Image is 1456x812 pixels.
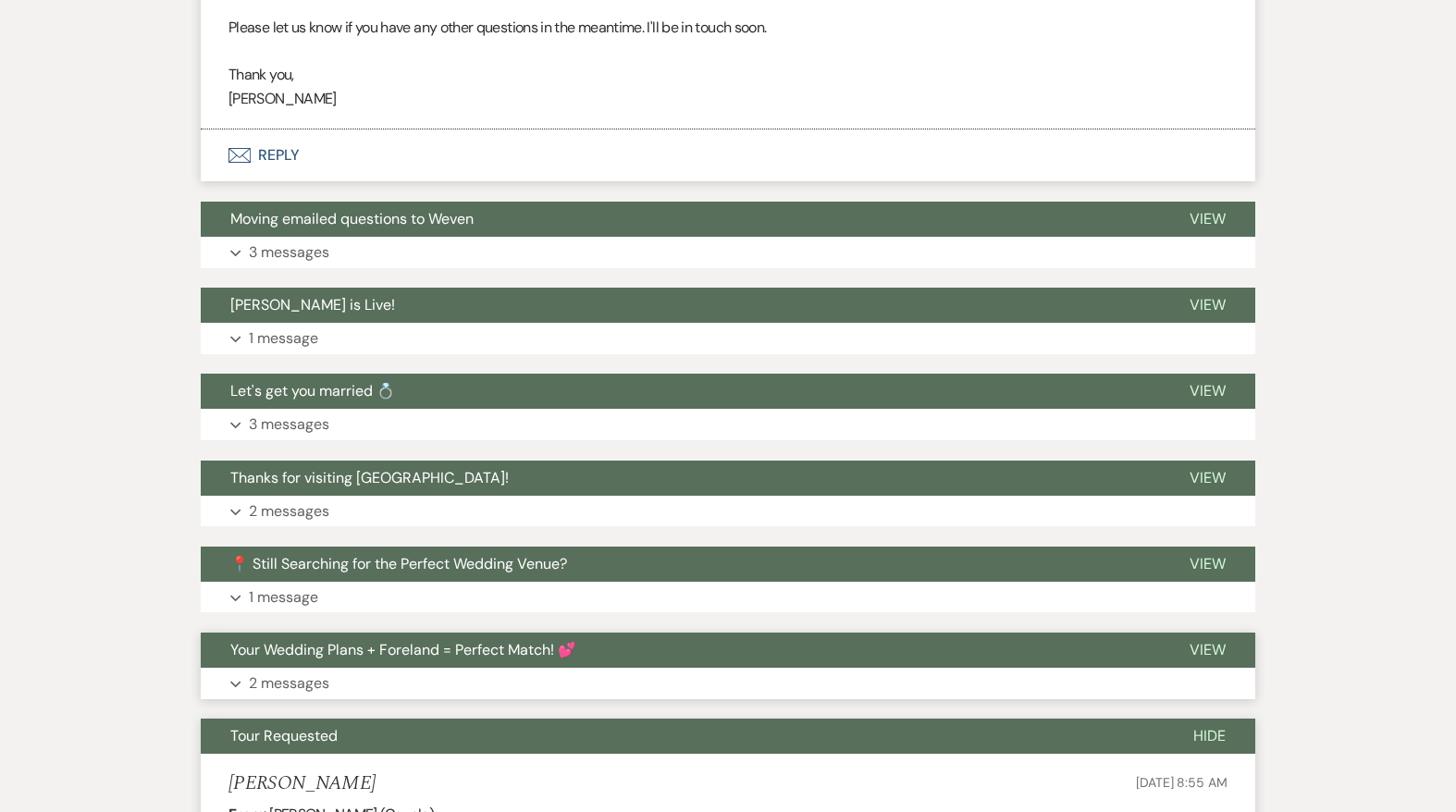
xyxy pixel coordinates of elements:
[230,554,567,573] span: 📍 Still Searching for the Perfect Wedding Venue?
[201,288,1160,323] button: [PERSON_NAME] is Live!
[201,582,1255,613] button: 1 message
[1190,640,1226,659] span: View
[201,547,1160,582] button: 📍 Still Searching for the Perfect Wedding Venue?
[230,726,338,745] span: Tour Requested
[228,63,1228,87] p: Thank you,
[249,671,329,695] p: 2 messages
[1190,381,1226,400] span: View
[249,326,318,351] p: 1 message
[201,374,1160,409] button: Let's get you married 💍
[230,381,395,400] span: Let's get you married 💍
[1160,633,1255,668] button: View
[201,633,1160,668] button: Your Wedding Plans + Foreland = Perfect Match! 💕
[1164,719,1255,754] button: Hide
[1193,726,1226,745] span: Hide
[201,461,1160,496] button: Thanks for visiting [GEOGRAPHIC_DATA]!
[201,719,1164,754] button: Tour Requested
[230,640,576,659] span: Your Wedding Plans + Foreland = Perfect Match! 💕
[1136,774,1228,791] span: [DATE] 8:55 AM
[1160,202,1255,237] button: View
[201,496,1255,527] button: 2 messages
[201,668,1255,699] button: 2 messages
[249,240,329,265] p: 3 messages
[1190,554,1226,573] span: View
[201,237,1255,268] button: 3 messages
[228,87,1228,111] p: [PERSON_NAME]
[230,468,509,487] span: Thanks for visiting [GEOGRAPHIC_DATA]!
[201,323,1255,354] button: 1 message
[230,295,395,314] span: [PERSON_NAME] is Live!
[230,209,474,228] span: Moving emailed questions to Weven
[228,772,376,795] h5: [PERSON_NAME]
[249,412,329,437] p: 3 messages
[1190,209,1226,228] span: View
[249,585,318,609] p: 1 message
[201,409,1255,440] button: 3 messages
[1160,461,1255,496] button: View
[201,129,1255,181] button: Reply
[1160,374,1255,409] button: View
[201,202,1160,237] button: Moving emailed questions to Weven
[1190,468,1226,487] span: View
[1160,288,1255,323] button: View
[249,499,329,523] p: 2 messages
[1190,295,1226,314] span: View
[228,16,1228,40] p: Please let us know if you have any other questions in the meantime. I'll be in touch soon.
[1160,547,1255,582] button: View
